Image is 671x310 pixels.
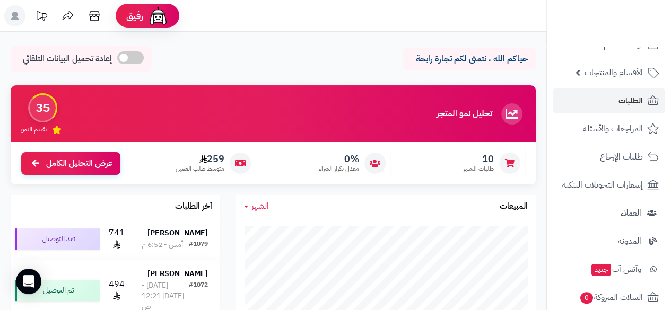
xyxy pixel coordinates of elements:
span: طلبات الإرجاع [600,149,643,164]
a: الشهر [244,200,269,212]
a: إشعارات التحويلات البنكية [553,172,665,198]
span: 259 [176,153,224,165]
span: جديد [591,264,611,276]
span: المراجعات والأسئلة [583,121,643,136]
a: وآتس آبجديد [553,256,665,282]
h3: آخر الطلبات [175,202,212,211]
span: 10 [463,153,494,165]
span: تقييم النمو [21,125,47,134]
span: 0% [319,153,359,165]
h3: تحليل نمو المتجر [437,109,492,119]
span: إعادة تحميل البيانات التلقائي [23,53,112,65]
a: المدونة [553,228,665,254]
span: عرض التحليل الكامل [46,157,112,170]
span: طلبات الشهر [463,164,494,173]
span: الشهر [251,200,269,212]
strong: [PERSON_NAME] [147,268,208,279]
span: معدل تكرار الشراء [319,164,359,173]
div: أمس - 6:52 م [142,240,183,250]
p: حياكم الله ، نتمنى لكم تجارة رابحة [411,53,528,65]
div: #1079 [189,240,208,250]
a: السلات المتروكة0 [553,285,665,310]
a: طلبات الإرجاع [553,144,665,170]
img: ai-face.png [147,5,169,26]
img: logo-2.png [599,29,661,51]
span: المدونة [618,234,641,249]
span: إشعارات التحويلات البنكية [562,178,643,192]
td: 741 [104,218,129,260]
span: وآتس آب [590,262,641,277]
span: 0 [580,292,593,304]
div: تم التوصيل [15,280,100,301]
div: قيد التوصيل [15,228,100,250]
span: الطلبات [618,93,643,108]
span: متوسط طلب العميل [176,164,224,173]
a: تحديثات المنصة [28,5,55,29]
strong: [PERSON_NAME] [147,227,208,238]
a: العملاء [553,200,665,226]
a: الطلبات [553,88,665,113]
div: Open Intercom Messenger [16,269,41,294]
a: عرض التحليل الكامل [21,152,120,175]
a: المراجعات والأسئلة [553,116,665,141]
h3: المبيعات [500,202,528,211]
span: السلات المتروكة [579,290,643,305]
span: الأقسام والمنتجات [585,65,643,80]
span: رفيق [126,10,143,22]
span: العملاء [621,206,641,220]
